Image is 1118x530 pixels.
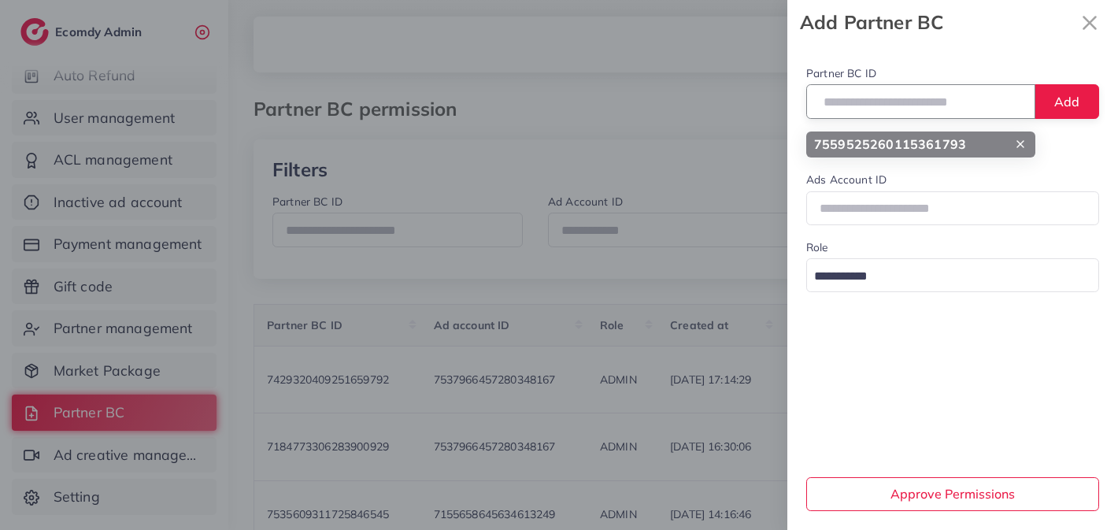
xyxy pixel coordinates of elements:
label: Role [806,239,828,255]
label: Ads Account ID [806,172,887,187]
label: Partner BC ID [806,65,876,81]
div: Search for option [806,258,1099,292]
strong: 7559525260115361793 [814,135,966,154]
svg: x [1074,7,1105,39]
button: Add [1035,84,1099,118]
button: Close [1074,6,1105,39]
span: Approve Permissions [890,486,1015,502]
strong: Add Partner BC [800,9,1074,36]
input: Search for option [809,264,1079,288]
button: Approve Permissions [806,477,1099,511]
